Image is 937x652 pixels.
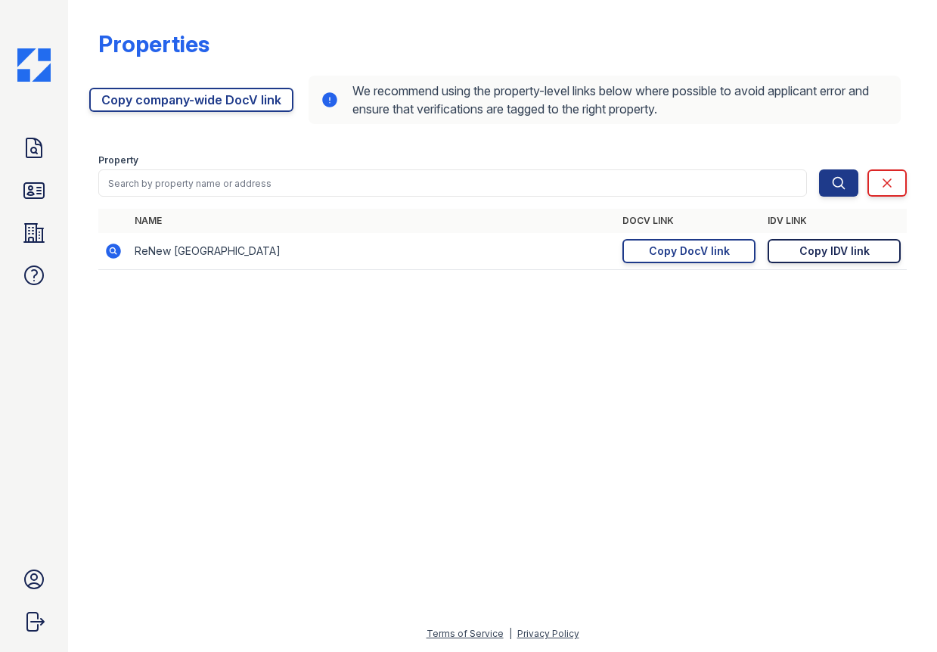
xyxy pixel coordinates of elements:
[427,628,504,639] a: Terms of Service
[768,239,901,263] a: Copy IDV link
[509,628,512,639] div: |
[129,233,616,270] td: ReNew [GEOGRAPHIC_DATA]
[98,169,807,197] input: Search by property name or address
[762,209,907,233] th: IDV Link
[649,244,730,259] div: Copy DocV link
[129,209,616,233] th: Name
[89,88,293,112] a: Copy company-wide DocV link
[616,209,762,233] th: DocV Link
[622,239,755,263] a: Copy DocV link
[799,244,870,259] div: Copy IDV link
[309,76,901,124] div: We recommend using the property-level links below where possible to avoid applicant error and ens...
[517,628,579,639] a: Privacy Policy
[98,30,209,57] div: Properties
[98,154,138,166] label: Property
[17,48,51,82] img: CE_Icon_Blue-c292c112584629df590d857e76928e9f676e5b41ef8f769ba2f05ee15b207248.png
